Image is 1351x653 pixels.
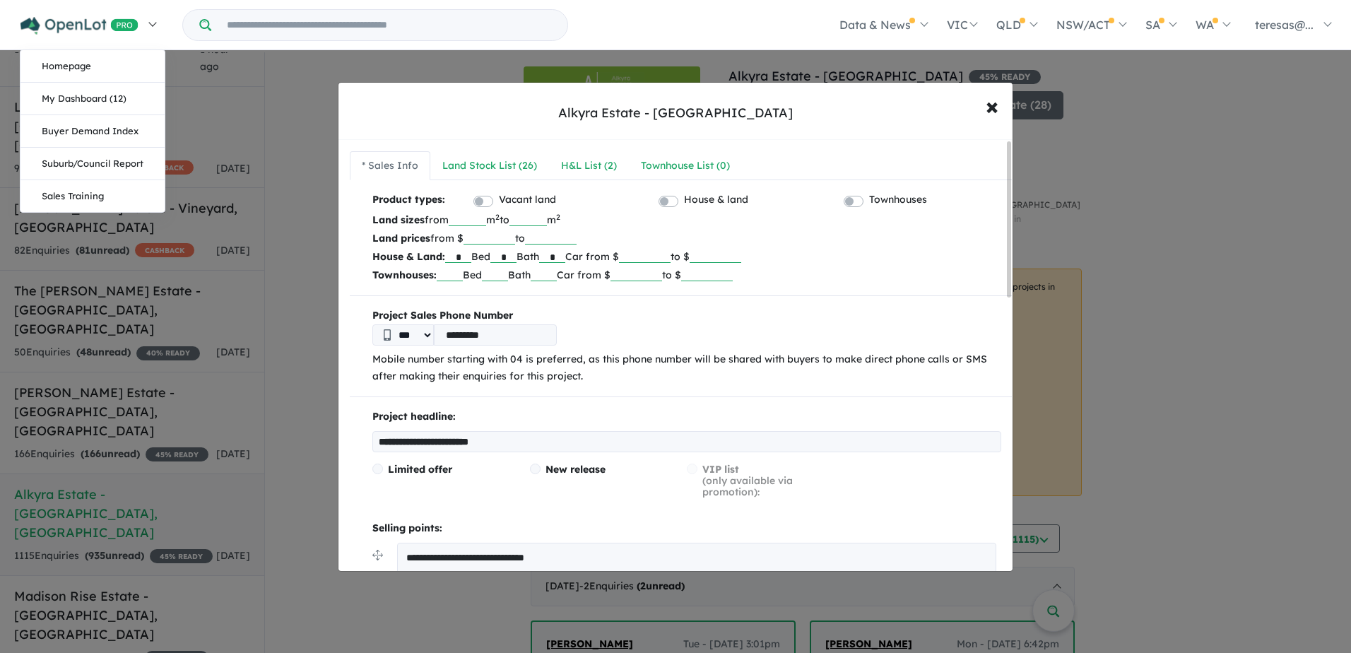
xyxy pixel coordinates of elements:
[1255,18,1314,32] span: teresas@...
[372,408,1001,425] p: Project headline:
[388,463,452,476] span: Limited offer
[495,212,500,222] sup: 2
[986,90,998,121] span: ×
[869,192,927,208] label: Townhouses
[20,83,165,115] a: My Dashboard (12)
[684,192,748,208] label: House & land
[442,158,537,175] div: Land Stock List ( 26 )
[372,269,437,281] b: Townhouses:
[372,247,1001,266] p: Bed Bath Car from $ to $
[641,158,730,175] div: Townhouse List ( 0 )
[372,550,383,560] img: drag.svg
[362,158,418,175] div: * Sales Info
[372,232,430,245] b: Land prices
[20,50,165,83] a: Homepage
[561,158,617,175] div: H&L List ( 2 )
[20,180,165,212] a: Sales Training
[499,192,556,208] label: Vacant land
[372,250,445,263] b: House & Land:
[556,212,560,222] sup: 2
[372,211,1001,229] p: from m to m
[372,266,1001,284] p: Bed Bath Car from $ to $
[372,213,425,226] b: Land sizes
[20,148,165,180] a: Suburb/Council Report
[20,115,165,148] a: Buyer Demand Index
[372,307,1001,324] b: Project Sales Phone Number
[384,329,391,341] img: Phone icon
[372,520,1001,537] p: Selling points:
[372,229,1001,247] p: from $ to
[214,10,565,40] input: Try estate name, suburb, builder or developer
[558,104,793,122] div: Alkyra Estate - [GEOGRAPHIC_DATA]
[20,17,138,35] img: Openlot PRO Logo White
[372,192,445,211] b: Product types:
[545,463,606,476] span: New release
[372,351,1001,385] p: Mobile number starting with 04 is preferred, as this phone number will be shared with buyers to m...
